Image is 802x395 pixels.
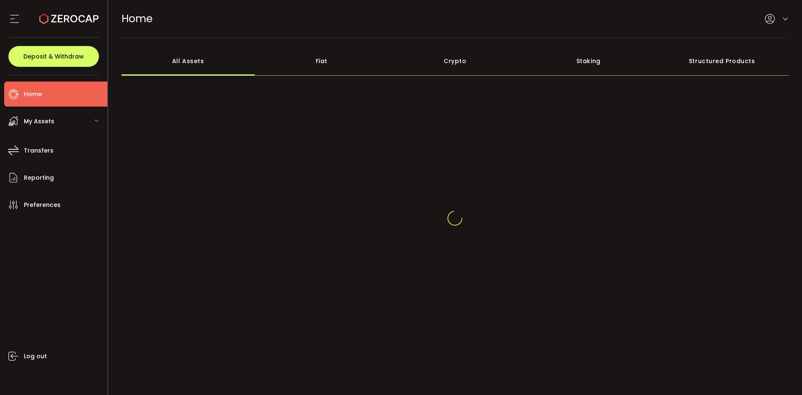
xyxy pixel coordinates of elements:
span: Transfers [24,145,53,157]
div: Crypto [388,46,522,76]
span: Deposit & Withdraw [23,54,84,59]
span: Preferences [24,199,61,211]
span: Home [122,11,152,26]
span: My Assets [24,115,54,127]
span: Home [24,88,42,100]
button: Deposit & Withdraw [8,46,99,67]
div: Structured Products [655,46,789,76]
span: Log out [24,350,47,362]
div: Fiat [255,46,388,76]
div: All Assets [122,46,255,76]
span: Reporting [24,172,54,184]
div: Staking [522,46,655,76]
